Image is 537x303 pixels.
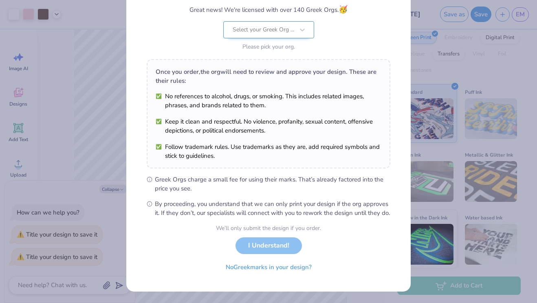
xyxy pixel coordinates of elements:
[219,259,319,276] button: NoGreekmarks in your design?
[223,42,314,51] div: Please pick your org.
[155,199,390,217] span: By proceeding, you understand that we can only print your design if the org approves it. If they ...
[155,175,390,193] span: Greek Orgs charge a small fee for using their marks. That’s already factored into the price you see.
[156,117,381,135] li: Keep it clean and respectful. No violence, profanity, sexual content, offensive depictions, or po...
[156,92,381,110] li: No references to alcohol, drugs, or smoking. This includes related images, phrases, and brands re...
[216,224,321,232] div: We’ll only submit the design if you order.
[189,4,348,15] div: Great news! We're licensed with over 140 Greek Orgs.
[156,67,381,85] div: Once you order, the org will need to review and approve your design. These are their rules:
[156,142,381,160] li: Follow trademark rules. Use trademarks as they are, add required symbols and stick to guidelines.
[339,4,348,14] span: 🥳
